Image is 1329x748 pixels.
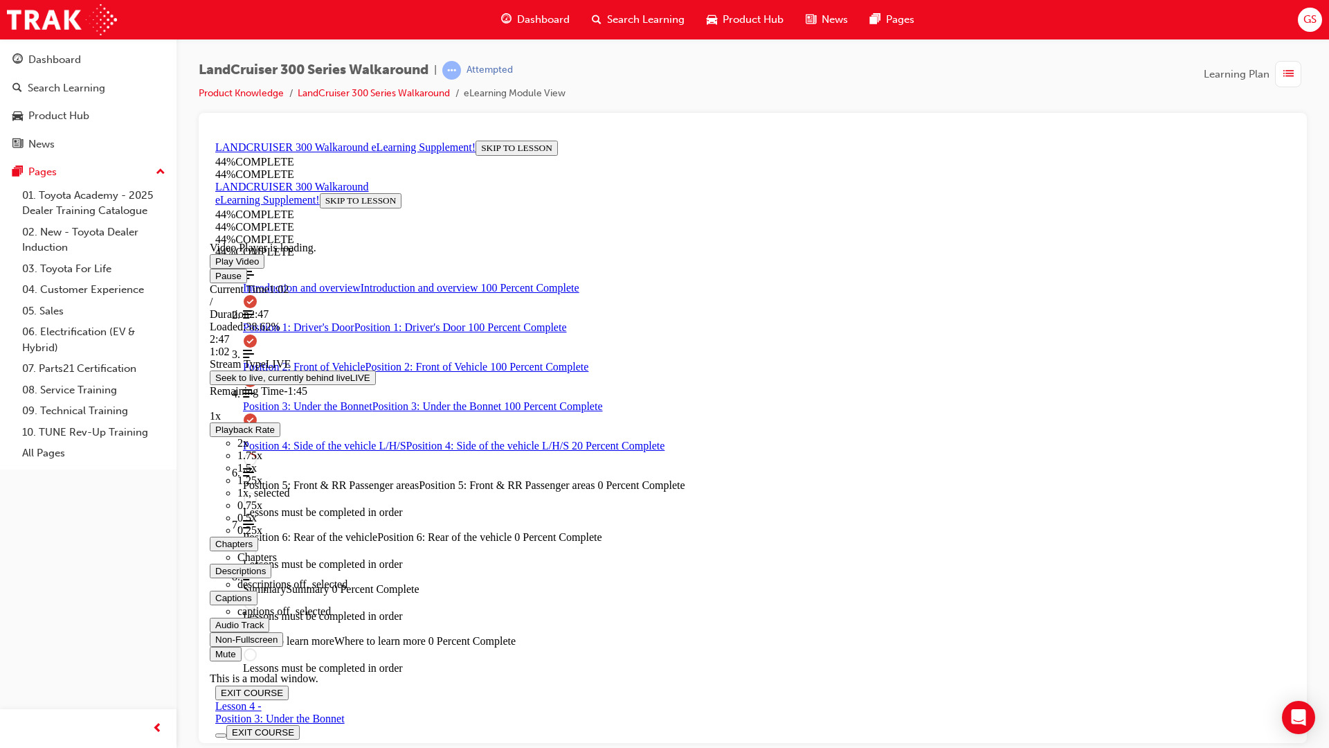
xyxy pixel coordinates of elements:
[434,62,437,78] span: |
[1283,66,1294,83] span: list-icon
[17,301,171,322] a: 05. Sales
[1204,61,1307,87] button: Learning Plan
[17,222,171,258] a: 02. New - Toyota Dealer Induction
[6,47,171,73] a: Dashboard
[28,52,81,68] div: Dashboard
[12,54,23,66] span: guage-icon
[28,80,105,96] div: Search Learning
[17,380,171,401] a: 08. Service Training
[1282,701,1315,734] div: Open Intercom Messenger
[28,164,57,180] div: Pages
[592,11,602,28] span: search-icon
[28,108,89,124] div: Product Hub
[17,358,171,380] a: 07. Parts21 Certification
[806,11,816,28] span: news-icon
[501,11,512,28] span: guage-icon
[517,12,570,28] span: Dashboard
[298,87,450,99] a: LandCruiser 300 Series Walkaround
[6,159,171,185] button: Pages
[490,6,581,34] a: guage-iconDashboard
[17,258,171,280] a: 03. Toyota For Life
[859,6,925,34] a: pages-iconPages
[442,61,461,80] span: learningRecordVerb_ATTEMPT-icon
[607,12,685,28] span: Search Learning
[199,87,284,99] a: Product Knowledge
[1303,12,1317,28] span: GS
[1298,8,1322,32] button: GS
[6,44,171,159] button: DashboardSearch LearningProduct HubNews
[581,6,696,34] a: search-iconSearch Learning
[17,400,171,422] a: 09. Technical Training
[1204,66,1269,82] span: Learning Plan
[12,139,23,151] span: news-icon
[199,62,428,78] span: LandCruiser 300 Series Walkaround
[152,720,163,738] span: prev-icon
[6,132,171,157] a: News
[6,75,171,101] a: Search Learning
[17,321,171,358] a: 06. Electrification (EV & Hybrid)
[6,103,171,129] a: Product Hub
[822,12,848,28] span: News
[467,64,513,77] div: Attempted
[12,166,23,179] span: pages-icon
[17,185,171,222] a: 01. Toyota Academy - 2025 Dealer Training Catalogue
[7,4,117,35] img: Trak
[795,6,859,34] a: news-iconNews
[12,110,23,123] span: car-icon
[12,82,22,95] span: search-icon
[17,443,171,464] a: All Pages
[707,11,717,28] span: car-icon
[17,279,171,301] a: 04. Customer Experience
[723,12,784,28] span: Product Hub
[28,136,55,152] div: News
[156,163,165,181] span: up-icon
[17,422,171,443] a: 10. TUNE Rev-Up Training
[870,11,880,28] span: pages-icon
[886,12,914,28] span: Pages
[464,86,566,102] li: eLearning Module View
[696,6,795,34] a: car-iconProduct Hub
